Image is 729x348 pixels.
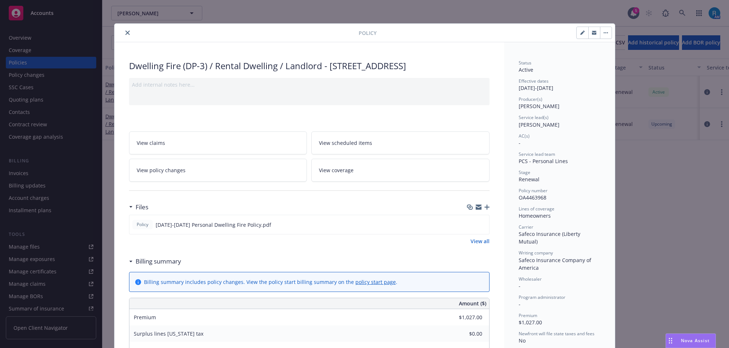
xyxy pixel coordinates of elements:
span: Surplus lines [US_STATE] tax [134,330,203,337]
button: close [123,28,132,37]
span: Amount ($) [459,300,486,307]
span: AC(s) [519,133,530,139]
span: Renewal [519,176,539,183]
div: Dwelling Fire (DP-3) / Rental Dwelling / Landlord - [STREET_ADDRESS] [129,60,490,72]
span: $1,027.00 [519,319,542,326]
span: OA4463968 [519,194,546,201]
button: Nova Assist [666,333,716,348]
span: Service lead(s) [519,114,549,120]
span: - [519,301,521,308]
a: View claims [129,131,307,154]
a: View scheduled items [311,131,490,154]
span: Carrier [519,224,533,230]
span: Stage [519,169,530,175]
span: Lines of coverage [519,206,554,212]
span: Active [519,66,533,73]
span: Safeco Insurance Company of America [519,257,593,271]
button: download file [468,221,474,229]
span: View scheduled items [319,139,372,147]
div: [DATE] - [DATE] [519,78,600,92]
span: Safeco Insurance (Liberty Mutual) [519,230,582,245]
span: Effective dates [519,78,549,84]
span: Premium [134,314,156,321]
div: Billing summary includes policy changes. View the policy start billing summary on the . [144,278,397,286]
span: [DATE]-[DATE] Personal Dwelling Fire Policy.pdf [156,221,271,229]
span: Newfront will file state taxes and fees [519,331,594,337]
div: Drag to move [666,334,675,348]
a: View coverage [311,159,490,182]
div: Add internal notes here... [132,81,487,88]
span: View policy changes [137,166,186,174]
a: View policy changes [129,159,307,182]
span: - [519,282,521,289]
a: policy start page [355,278,396,285]
span: Writing company [519,250,553,256]
span: Policy [135,221,150,228]
h3: Files [136,202,148,212]
a: View all [471,237,490,245]
span: No [519,337,526,344]
span: Policy number [519,187,547,194]
span: - [519,139,521,146]
span: Program administrator [519,294,565,300]
span: Status [519,60,531,66]
h3: Billing summary [136,257,181,266]
span: Service lead team [519,151,555,157]
span: Premium [519,312,537,319]
span: Producer(s) [519,96,542,102]
span: Wholesaler [519,276,542,282]
span: Policy [359,29,377,37]
span: Nova Assist [681,337,710,344]
input: 0.00 [439,312,487,323]
input: 0.00 [439,328,487,339]
span: [PERSON_NAME] [519,121,560,128]
div: Billing summary [129,257,181,266]
span: PCS - Personal Lines [519,158,568,165]
div: Files [129,202,148,212]
span: [PERSON_NAME] [519,103,560,110]
span: View coverage [319,166,354,174]
button: preview file [480,221,486,229]
span: View claims [137,139,165,147]
span: Homeowners [519,212,551,219]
